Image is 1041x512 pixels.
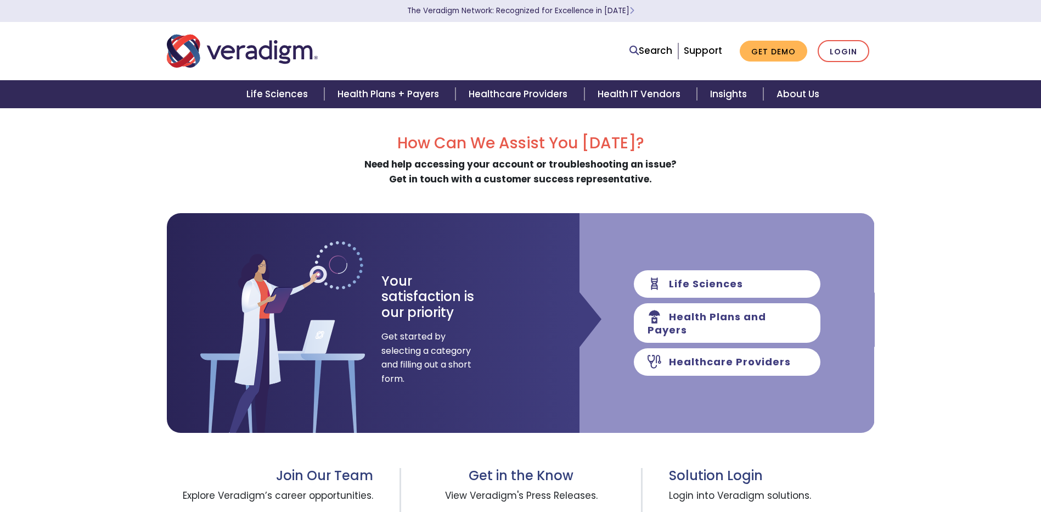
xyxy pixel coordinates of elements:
h3: Solution Login [669,468,874,484]
span: Learn More [629,5,634,16]
a: Support [684,44,722,57]
a: Insights [697,80,763,108]
a: About Us [763,80,832,108]
a: Healthcare Providers [455,80,584,108]
a: The Veradigm Network: Recognized for Excellence in [DATE]Learn More [407,5,634,16]
h3: Join Our Team [167,468,374,484]
a: Health IT Vendors [584,80,697,108]
a: Health Plans + Payers [324,80,455,108]
a: Search [629,43,672,58]
a: Login [818,40,869,63]
h3: Get in the Know [427,468,615,484]
h3: Your satisfaction is our priority [381,274,494,321]
img: Veradigm logo [167,33,318,69]
a: Life Sciences [233,80,324,108]
strong: Need help accessing your account or troubleshooting an issue? Get in touch with a customer succes... [364,158,677,186]
h2: How Can We Assist You [DATE]? [167,134,875,153]
a: Get Demo [740,41,807,62]
span: Get started by selecting a category and filling out a short form. [381,330,472,386]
